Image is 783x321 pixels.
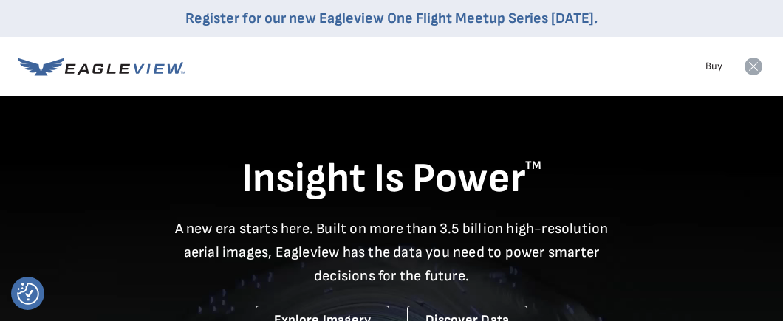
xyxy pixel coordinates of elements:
[17,283,39,305] button: Consent Preferences
[185,10,598,27] a: Register for our new Eagleview One Flight Meetup Series [DATE].
[18,153,765,205] h1: Insight Is Power
[705,60,722,73] a: Buy
[17,283,39,305] img: Revisit consent button
[165,217,618,288] p: A new era starts here. Built on more than 3.5 billion high-resolution aerial images, Eagleview ha...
